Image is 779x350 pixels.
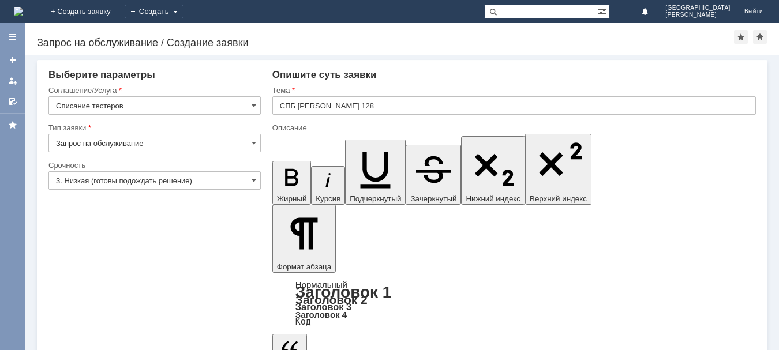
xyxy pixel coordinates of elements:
button: Подчеркнутый [345,140,406,205]
div: Срочность [48,161,259,169]
div: Тема [272,86,754,94]
span: Формат абзаца [277,262,331,271]
span: Жирный [277,194,307,203]
div: Тип заявки [48,124,259,131]
span: Верхний индекс [530,194,587,203]
span: Зачеркнутый [410,194,456,203]
div: Соглашение/Услуга [48,86,259,94]
span: [PERSON_NAME] [665,12,731,18]
button: Зачеркнутый [406,145,461,205]
div: Создать [125,5,183,18]
a: Мои заявки [3,71,22,90]
a: Мои согласования [3,92,22,111]
div: Сделать домашней страницей [753,30,767,44]
div: Добавить в избранное [734,30,748,44]
button: Нижний индекс [461,136,525,205]
span: [GEOGRAPHIC_DATA] [665,5,731,12]
a: Заголовок 1 [295,283,392,301]
a: Заголовок 4 [295,310,347,319]
a: Заголовок 3 [295,302,351,312]
img: logo [14,7,23,16]
span: Расширенный поиск [598,5,609,16]
span: Нижний индекс [466,194,520,203]
a: Заголовок 2 [295,293,368,306]
a: Код [295,317,311,327]
div: Запрос на обслуживание / Создание заявки [37,37,734,48]
a: Нормальный [295,280,347,289]
span: Выберите параметры [48,69,155,80]
a: Создать заявку [3,51,22,69]
a: Перейти на домашнюю страницу [14,7,23,16]
button: Верхний индекс [525,134,591,205]
span: Опишите суть заявки [272,69,377,80]
div: Описание [272,124,754,131]
button: Жирный [272,161,312,205]
button: Курсив [311,166,345,205]
div: Формат абзаца [272,281,756,326]
span: Подчеркнутый [350,194,401,203]
button: Формат абзаца [272,205,336,273]
span: Курсив [316,194,340,203]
